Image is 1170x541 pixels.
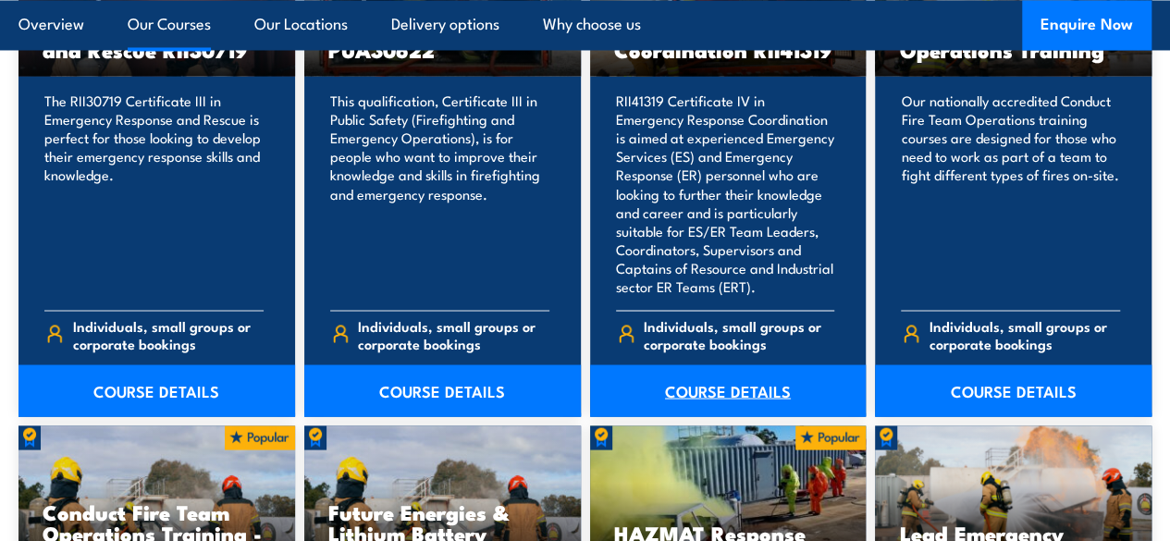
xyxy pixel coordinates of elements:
[73,316,264,351] span: Individuals, small groups or corporate bookings
[875,364,1152,416] a: COURSE DETAILS
[18,364,295,416] a: COURSE DETAILS
[901,92,1120,295] p: Our nationally accredited Conduct Fire Team Operations training courses are designed for those wh...
[930,316,1120,351] span: Individuals, small groups or corporate bookings
[899,18,1127,60] h3: Conduct Fire Team Operations Training
[330,92,549,295] p: This qualification, Certificate III in Public Safety (Firefighting and Emergency Operations), is ...
[644,316,834,351] span: Individuals, small groups or corporate bookings
[304,364,581,416] a: COURSE DETAILS
[590,364,867,416] a: COURSE DETAILS
[44,92,264,295] p: The RII30719 Certificate III in Emergency Response and Rescue is perfect for those looking to dev...
[358,316,548,351] span: Individuals, small groups or corporate bookings
[616,92,835,295] p: RII41319 Certificate IV in Emergency Response Coordination is aimed at experienced Emergency Serv...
